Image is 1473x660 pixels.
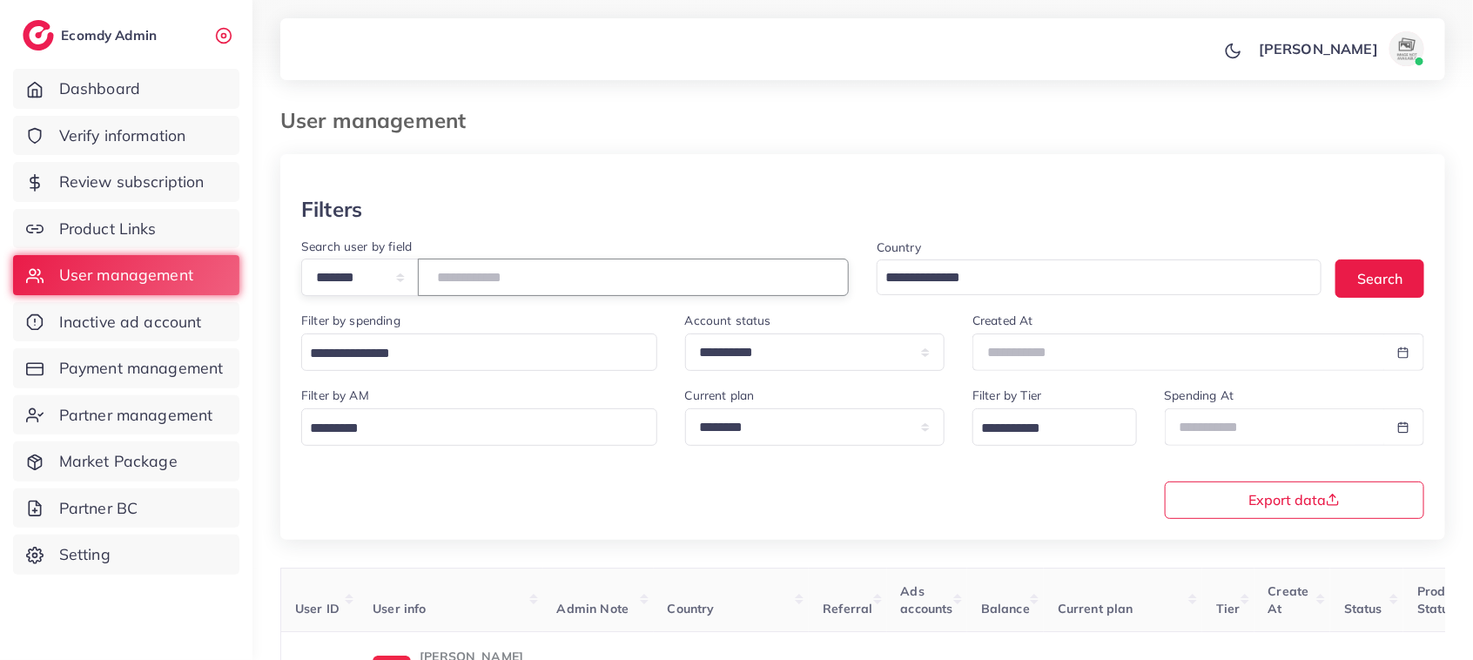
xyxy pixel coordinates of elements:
label: Created At [972,312,1033,329]
span: Product Status [1417,583,1463,616]
span: Current plan [1058,601,1133,616]
a: Product Links [13,209,239,249]
div: Search for option [301,408,657,446]
label: Spending At [1165,387,1234,404]
p: [PERSON_NAME] [1259,38,1378,59]
div: Search for option [972,408,1136,446]
span: Payment management [59,357,224,380]
a: Payment management [13,348,239,388]
a: Inactive ad account [13,302,239,342]
h3: Filters [301,197,362,222]
span: Inactive ad account [59,311,202,333]
a: Verify information [13,116,239,156]
span: Create At [1268,583,1309,616]
label: Current plan [685,387,755,404]
label: Search user by field [301,238,412,255]
a: Partner BC [13,488,239,529]
a: logoEcomdy Admin [23,20,161,51]
a: Review subscription [13,162,239,202]
button: Export data [1165,482,1425,519]
label: Filter by spending [301,312,400,329]
a: [PERSON_NAME]avatar [1249,31,1431,66]
input: Search for option [304,415,635,442]
span: Product Links [59,218,157,240]
span: Dashboard [59,77,140,100]
a: Partner management [13,395,239,435]
label: Country [877,239,921,256]
label: Filter by Tier [972,387,1041,404]
span: Market Package [59,450,178,473]
h3: User management [280,108,480,133]
span: Balance [981,601,1030,616]
div: Search for option [877,259,1322,295]
input: Search for option [879,265,1299,292]
input: Search for option [975,415,1113,442]
span: Verify information [59,125,186,147]
span: Referral [823,601,872,616]
span: Tier [1216,601,1241,616]
span: User info [373,601,426,616]
span: User ID [295,601,340,616]
span: Partner BC [59,497,138,520]
span: Export data [1248,493,1340,507]
img: logo [23,20,54,51]
a: Market Package [13,441,239,482]
label: Account status [685,312,771,329]
span: Partner management [59,404,213,427]
span: Setting [59,543,111,566]
span: Status [1344,601,1382,616]
a: User management [13,255,239,295]
span: Admin Note [557,601,629,616]
a: Setting [13,535,239,575]
span: Country [668,601,715,616]
div: Search for option [301,333,657,371]
label: Filter by AM [301,387,369,404]
a: Dashboard [13,69,239,109]
span: Review subscription [59,171,205,193]
input: Search for option [304,340,635,367]
span: User management [59,264,193,286]
span: Ads accounts [901,583,953,616]
h2: Ecomdy Admin [61,27,161,44]
button: Search [1335,259,1424,297]
img: avatar [1389,31,1424,66]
